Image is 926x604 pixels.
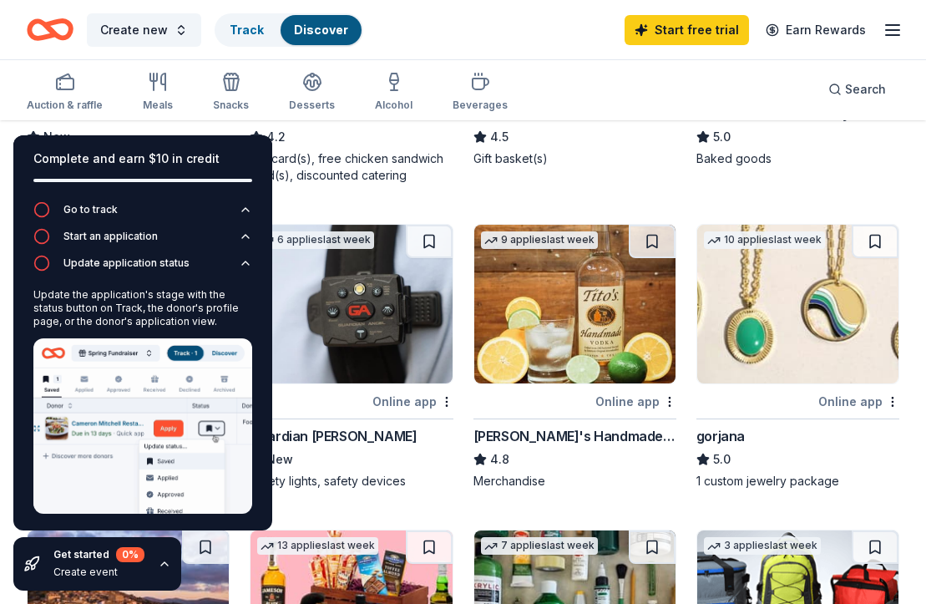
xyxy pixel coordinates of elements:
span: 4.5 [490,127,509,147]
a: Image for Tito's Handmade Vodka9 applieslast weekOnline app[PERSON_NAME]'s Handmade Vodka4.8Merch... [473,224,676,490]
div: Safety lights, safety devices [250,473,453,490]
button: Beverages [453,65,508,120]
div: 13 applies last week [257,537,378,555]
div: Create event [53,566,144,579]
button: Start an application [33,228,252,255]
a: Earn Rewards [756,15,876,45]
button: Meals [143,65,173,120]
div: Desserts [289,99,335,112]
div: Snacks [213,99,249,112]
div: 10 applies last week [704,231,825,249]
a: Image for gorjana10 applieslast weekOnline appgorjana5.01 custom jewelry package [696,224,899,490]
button: Auction & raffle [27,65,103,120]
span: 4.8 [490,449,509,469]
div: Online app [818,391,899,412]
a: Discover [294,23,348,37]
button: Desserts [289,65,335,120]
button: Alcohol [375,65,412,120]
div: Update application status [63,256,190,270]
div: Beverages [453,99,508,112]
div: Guardian [PERSON_NAME] [250,426,417,446]
button: Update application status [33,255,252,282]
div: Get started [53,547,144,562]
div: Gift basket(s) [473,150,676,167]
div: Online app [372,391,453,412]
div: Baked goods [696,150,899,167]
div: 6 applies last week [257,231,374,249]
div: Update the application's stage with the status button on Track, the donor's profile page, or the ... [33,288,252,328]
a: Home [27,10,73,49]
button: Go to track [33,201,252,228]
button: Search [815,73,899,106]
span: Create new [100,20,168,40]
div: 3 applies last week [704,537,821,555]
div: Start an application [63,230,158,243]
a: Start free trial [625,15,749,45]
div: Update application status [33,282,252,527]
div: Auction & raffle [27,99,103,112]
div: Merchandise [473,473,676,490]
div: Online app [595,391,676,412]
div: Complete and earn $10 in credit [33,149,252,169]
div: [PERSON_NAME]'s Handmade Vodka [473,426,676,446]
img: Image for Tito's Handmade Vodka [474,225,676,383]
button: TrackDiscover [215,13,363,47]
div: 7 applies last week [481,537,598,555]
a: Track [230,23,264,37]
div: gorjana [696,426,745,446]
div: Alcohol [375,99,412,112]
img: Image for gorjana [697,225,898,383]
button: Create new [87,13,201,47]
span: 5.0 [713,449,731,469]
div: 9 applies last week [481,231,598,249]
div: Gift card(s), free chicken sandwich card(s), discounted catering [250,150,453,184]
button: Snacks [213,65,249,120]
span: Search [845,79,886,99]
a: Image for Guardian Angel Device6 applieslast weekOnline appGuardian [PERSON_NAME]NewSafety lights... [250,224,453,490]
img: Image for Guardian Angel Device [250,225,452,383]
div: 0 % [116,547,144,562]
div: Meals [143,99,173,112]
div: Go to track [63,203,118,216]
span: 5.0 [713,127,731,147]
img: Update [33,338,252,514]
div: 1 custom jewelry package [696,473,899,490]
